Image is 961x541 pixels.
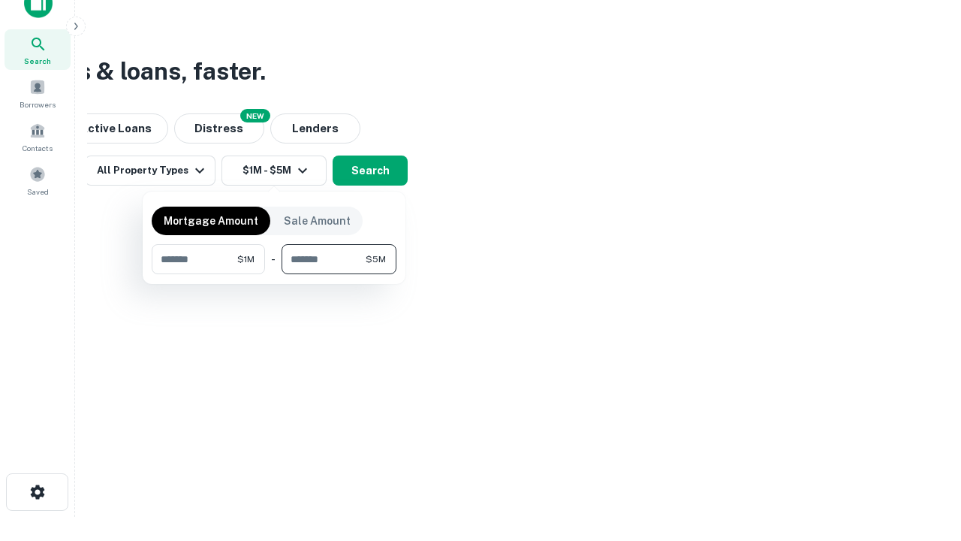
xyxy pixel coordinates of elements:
[366,252,386,266] span: $5M
[271,244,276,274] div: -
[237,252,255,266] span: $1M
[284,213,351,229] p: Sale Amount
[886,421,961,493] iframe: Chat Widget
[164,213,258,229] p: Mortgage Amount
